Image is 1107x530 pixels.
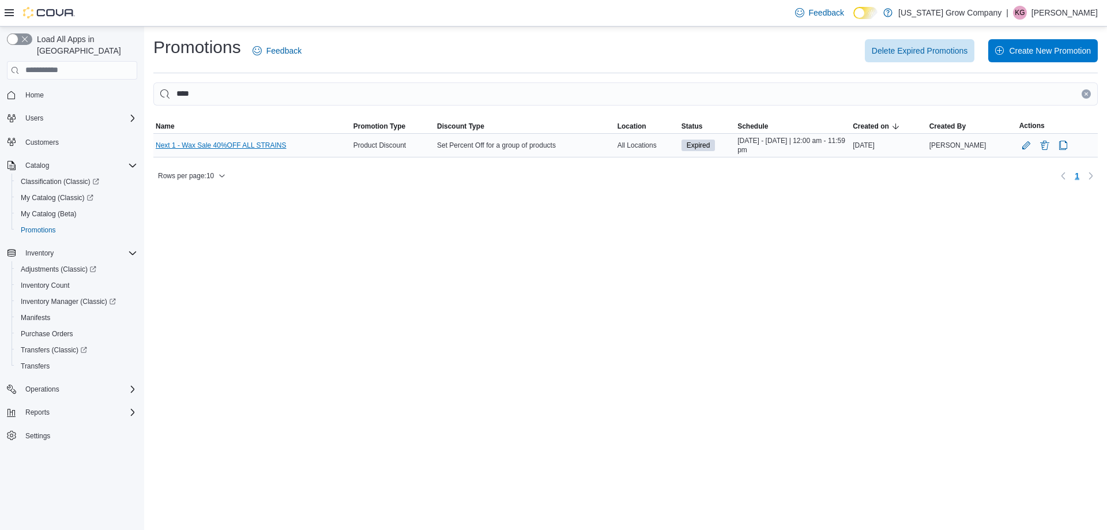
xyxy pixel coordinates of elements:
button: Rows per page:10 [153,169,230,183]
span: Rows per page : 10 [158,171,214,181]
span: Schedule [737,122,768,131]
p: [PERSON_NAME] [1031,6,1098,20]
button: Schedule [735,119,850,133]
span: Operations [21,382,137,396]
span: My Catalog (Beta) [21,209,77,219]
nav: Complex example [7,82,137,474]
button: Previous page [1056,169,1070,183]
a: Promotions [16,223,61,237]
span: Feedback [809,7,844,18]
span: Adjustments (Classic) [16,262,137,276]
button: Transfers [12,358,142,374]
span: Transfers (Classic) [16,343,137,357]
button: Reports [2,404,142,420]
span: Product Discount [353,141,406,150]
span: [PERSON_NAME] [929,141,986,150]
span: Settings [21,428,137,443]
span: Dark Mode [853,19,854,20]
button: Page 1 of 1 [1070,167,1084,185]
span: Catalog [21,159,137,172]
span: Status [681,122,703,131]
span: Adjustments (Classic) [21,265,96,274]
span: Inventory Count [21,281,70,290]
span: Settings [25,431,50,441]
button: Home [2,87,142,103]
div: [DATE] [850,138,927,152]
span: KG [1015,6,1025,20]
button: Status [679,119,735,133]
button: Manifests [12,310,142,326]
p: | [1006,6,1008,20]
span: Promotion Type [353,122,405,131]
button: Clone Promotion [1056,138,1070,152]
button: Catalog [2,157,142,174]
span: Inventory [21,246,137,260]
button: Next page [1084,169,1098,183]
span: Expired [681,140,716,151]
a: Next 1 - Wax Sale 40%OFF ALL STRAINS [156,141,287,150]
a: Inventory Manager (Classic) [16,295,121,309]
input: Dark Mode [853,7,878,19]
button: Operations [2,381,142,397]
button: Delete Expired Promotions [865,39,975,62]
span: Transfers [21,362,50,371]
a: My Catalog (Classic) [12,190,142,206]
a: Feedback [248,39,306,62]
span: Promotions [21,225,56,235]
span: Inventory Manager (Classic) [21,297,116,306]
a: Classification (Classic) [16,175,104,189]
span: Created on [853,122,889,131]
span: Expired [687,140,710,151]
button: Purchase Orders [12,326,142,342]
span: Created By [929,122,966,131]
button: Customers [2,133,142,150]
button: Inventory [2,245,142,261]
span: Customers [25,138,59,147]
span: Promotions [16,223,137,237]
span: My Catalog (Beta) [16,207,137,221]
button: Promotion Type [351,119,435,133]
span: Reports [25,408,50,417]
span: My Catalog (Classic) [16,191,137,205]
a: Inventory Count [16,279,74,292]
a: My Catalog (Classic) [16,191,98,205]
button: Clear input [1082,89,1091,99]
button: Edit Promotion [1019,138,1033,152]
p: [US_STATE] Grow Company [898,6,1001,20]
span: Customers [21,134,137,149]
button: Delete Promotion [1038,138,1052,152]
span: Operations [25,385,59,394]
span: Manifests [21,313,50,322]
span: Name [156,122,175,131]
a: Home [21,88,48,102]
span: Inventory Count [16,279,137,292]
button: Catalog [21,159,54,172]
span: Actions [1019,121,1045,130]
button: Created on [850,119,927,133]
button: Location [615,119,679,133]
span: Purchase Orders [21,329,73,339]
button: Created By [927,119,1017,133]
input: This is a search bar. As you type, the results lower in the page will automatically filter. [153,82,1098,106]
a: Manifests [16,311,55,325]
span: 1 [1075,170,1079,182]
h1: Promotions [153,36,241,59]
a: Adjustments (Classic) [12,261,142,277]
span: Transfers [16,359,137,373]
button: Operations [21,382,64,396]
span: Classification (Classic) [16,175,137,189]
span: Load All Apps in [GEOGRAPHIC_DATA] [32,33,137,57]
button: Discount Type [435,119,615,133]
span: Create New Promotion [1009,45,1091,57]
a: Transfers (Classic) [12,342,142,358]
img: Cova [23,7,75,18]
span: Transfers (Classic) [21,345,87,355]
nav: Pagination for table: [1056,167,1098,185]
a: Transfers (Classic) [16,343,92,357]
button: Settings [2,427,142,444]
button: Inventory Count [12,277,142,294]
span: Delete Expired Promotions [872,45,968,57]
div: Kennan Goebel [1013,6,1027,20]
span: All Locations [617,141,657,150]
a: Customers [21,136,63,149]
